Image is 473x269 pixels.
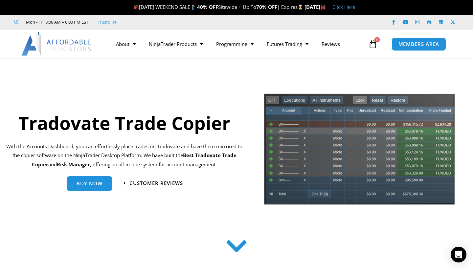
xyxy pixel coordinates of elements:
img: ⌛ [298,5,303,10]
strong: 40% OFF [197,4,218,10]
span: Mon - Fri: 8:00 AM – 6:00 PM EST [24,18,88,26]
a: Click Here [332,4,355,10]
span: Customer Reviews [129,181,183,186]
span: MEMBERS AREA [398,42,439,47]
span: 0 [374,37,380,42]
a: 0 [358,34,387,53]
strong: [DATE] [304,4,326,10]
img: tradecopier | Affordable Indicators – NinjaTrader [263,93,455,210]
a: Futures Trading [260,36,315,52]
img: 🏌️‍♂️ [191,5,195,10]
img: LogoAI | Affordable Indicators – NinjaTrader [21,32,92,56]
h1: Tradovate Trade Copier [5,110,244,135]
p: With the Accounts Dashboard, you can effortlessly place trades on Tradovate and have them mirrore... [5,142,244,170]
span: Buy Now [77,181,102,186]
a: NinjaTrader Products [142,36,210,52]
strong: Risk Manager [57,161,90,168]
a: Programming [210,36,260,52]
span: [DATE] WEEKEND SALE Sitewide + Up To | Expires [132,4,304,10]
img: 🏭 [321,5,326,10]
strong: 70% OFF [256,4,277,10]
a: Reviews [315,36,347,52]
a: Trustpilot [98,18,117,26]
img: 🎉 [134,5,139,10]
nav: Menu [109,36,367,52]
a: MEMBERS AREA [392,37,446,51]
a: Customer Reviews [124,181,183,186]
a: About [109,36,142,52]
div: Open Intercom Messenger [451,247,466,262]
a: Buy Now [67,176,112,191]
